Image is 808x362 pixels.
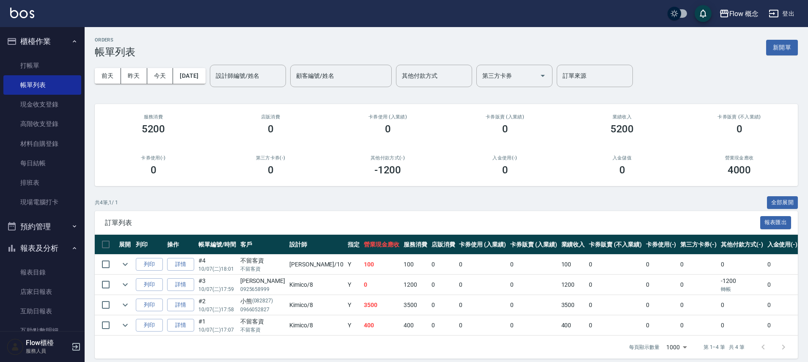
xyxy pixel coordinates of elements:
[173,68,205,84] button: [DATE]
[691,155,788,161] h2: 營業現金應收
[766,40,798,55] button: 新開單
[362,315,401,335] td: 400
[401,295,429,315] td: 3500
[765,295,800,315] td: 0
[587,275,643,295] td: 0
[644,235,679,255] th: 卡券使用(-)
[142,123,165,135] h3: 5200
[629,343,660,351] p: 每頁顯示數量
[3,30,81,52] button: 櫃檯作業
[508,295,559,315] td: 0
[508,235,559,255] th: 卡券販賣 (入業績)
[457,255,508,274] td: 0
[3,192,81,212] a: 現場電腦打卡
[10,8,34,18] img: Logo
[401,275,429,295] td: 1200
[7,338,24,355] img: Person
[362,255,401,274] td: 100
[198,326,236,334] p: 10/07 (二) 17:07
[559,275,587,295] td: 1200
[105,155,202,161] h2: 卡券使用(-)
[559,235,587,255] th: 業績收入
[147,68,173,84] button: 今天
[456,155,553,161] h2: 入金使用(-)
[362,295,401,315] td: 3500
[136,299,163,312] button: 列印
[574,155,671,161] h2: 入金儲值
[240,317,285,326] div: 不留客資
[151,164,157,176] h3: 0
[536,69,550,82] button: Open
[196,295,238,315] td: #2
[165,235,196,255] th: 操作
[3,237,81,259] button: 報表及分析
[429,275,457,295] td: 0
[3,56,81,75] a: 打帳單
[3,95,81,114] a: 現金收支登錄
[678,235,719,255] th: 第三方卡券(-)
[3,173,81,192] a: 排班表
[240,306,285,313] p: 0966052827
[196,255,238,274] td: #4
[339,114,436,120] h2: 卡券使用 (入業績)
[766,43,798,51] a: 新開單
[765,275,800,295] td: 0
[346,295,362,315] td: Y
[401,235,429,255] th: 服務消費
[587,315,643,335] td: 0
[508,275,559,295] td: 0
[240,297,285,306] div: 小熊
[765,255,800,274] td: 0
[95,68,121,84] button: 前天
[456,114,553,120] h2: 卡券販賣 (入業績)
[559,295,587,315] td: 3500
[198,306,236,313] p: 10/07 (二) 17:58
[457,295,508,315] td: 0
[502,123,508,135] h3: 0
[765,6,798,22] button: 登出
[3,282,81,302] a: 店家日報表
[587,255,643,274] td: 0
[610,123,634,135] h3: 5200
[457,235,508,255] th: 卡券使用 (入業績)
[339,155,436,161] h2: 其他付款方式(-)
[760,218,792,226] a: 報表匯出
[26,339,69,347] h5: Flow櫃檯
[644,255,679,274] td: 0
[765,235,800,255] th: 入金使用(-)
[198,265,236,273] p: 10/07 (二) 18:01
[429,235,457,255] th: 店販消費
[457,275,508,295] td: 0
[691,114,788,120] h2: 卡券販賣 (不入業績)
[346,255,362,274] td: Y
[362,275,401,295] td: 0
[3,154,81,173] a: 每日結帳
[719,255,765,274] td: 0
[678,275,719,295] td: 0
[3,114,81,134] a: 高階收支登錄
[362,235,401,255] th: 營業現金應收
[695,5,712,22] button: save
[3,321,81,340] a: 互助點數明細
[105,114,202,120] h3: 服務消費
[719,275,765,295] td: -1200
[3,263,81,282] a: 報表目錄
[268,164,274,176] h3: 0
[678,255,719,274] td: 0
[287,255,346,274] td: [PERSON_NAME] /10
[95,37,135,43] h2: ORDERS
[105,219,760,227] span: 訂單列表
[429,295,457,315] td: 0
[704,343,745,351] p: 第 1–4 筆 共 4 筆
[287,275,346,295] td: Kimico /8
[196,315,238,335] td: #1
[644,275,679,295] td: 0
[119,299,132,311] button: expand row
[268,123,274,135] h3: 0
[429,315,457,335] td: 0
[559,255,587,274] td: 100
[3,75,81,95] a: 帳單列表
[117,235,134,255] th: 展開
[429,255,457,274] td: 0
[346,235,362,255] th: 指定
